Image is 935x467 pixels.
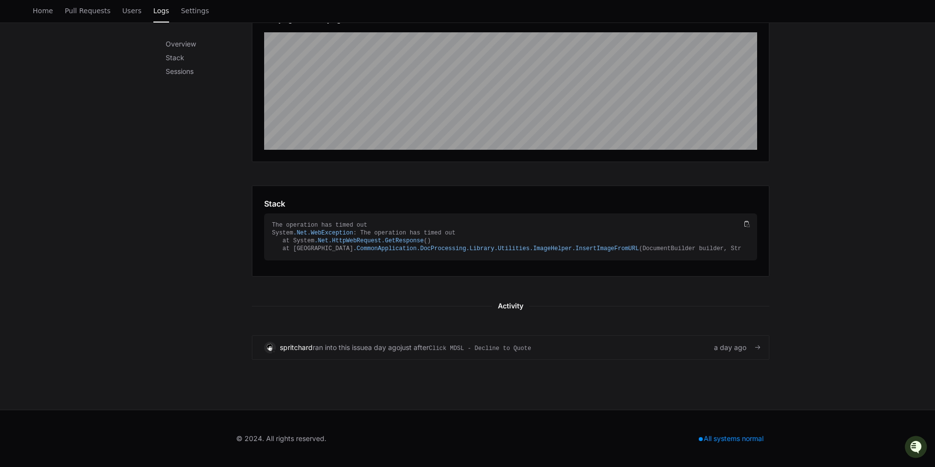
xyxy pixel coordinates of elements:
[10,122,25,138] img: Eduardo Gregorio
[236,434,326,444] div: © 2024. All rights reserved.
[10,107,66,115] div: Past conversations
[153,8,169,14] span: Logs
[10,39,178,55] div: Welcome
[693,432,769,445] div: All systems normal
[166,53,252,63] p: Stack
[81,131,85,139] span: •
[252,335,769,360] a: spritchardran into this issuea day agojust afterClick MDSL - Decline to Quotea day ago
[265,343,274,352] img: 5.svg
[81,158,85,165] span: •
[10,10,29,29] img: PlayerZero
[87,131,107,139] span: [DATE]
[167,76,178,88] button: Start new chat
[293,230,307,236] span: .Net
[166,67,252,76] p: Sessions
[353,245,417,252] span: .CommonApplication
[904,435,930,461] iframe: Open customer support
[30,131,79,139] span: [PERSON_NAME]
[264,198,757,210] app-pz-page-link-header: Stack
[69,179,119,187] a: Powered byPylon
[572,245,639,252] span: .InsertImageFromURL
[400,343,531,352] div: just after
[417,245,466,252] span: .DocProcessing
[30,158,79,165] span: [PERSON_NAME]
[492,300,529,312] span: Activity
[264,198,285,210] h1: Stack
[87,158,107,165] span: [DATE]
[44,83,135,91] div: We're available if you need us!
[530,245,572,252] span: .ImageHelper
[123,8,142,14] span: Users
[98,180,119,187] span: Pylon
[328,237,381,244] span: .HttpWebRequest
[307,230,353,236] span: .WebException
[368,343,400,352] div: a day ago
[429,344,531,353] span: Click MDSL - Decline to Quote
[466,245,494,252] span: .Library
[714,343,746,352] span: a day ago
[21,73,38,91] img: 7521149027303_d2c55a7ec3fe4098c2f6_72.png
[152,105,178,117] button: See all
[10,148,25,164] img: Eduardo Gregorio
[65,8,110,14] span: Pull Requests
[166,39,252,49] p: Overview
[33,8,53,14] span: Home
[314,237,328,244] span: .Net
[181,8,209,14] span: Settings
[494,245,530,252] span: .Utilities
[10,73,27,91] img: 1756235613930-3d25f9e4-fa56-45dd-b3ad-e072dfbd1548
[313,343,368,352] span: ran into this issue
[381,237,423,244] span: .GetResponse
[272,221,741,253] div: The operation has timed out System : The operation has timed out at System () at [GEOGRAPHIC_DATA...
[44,73,161,83] div: Start new chat
[280,343,313,351] a: spritchard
